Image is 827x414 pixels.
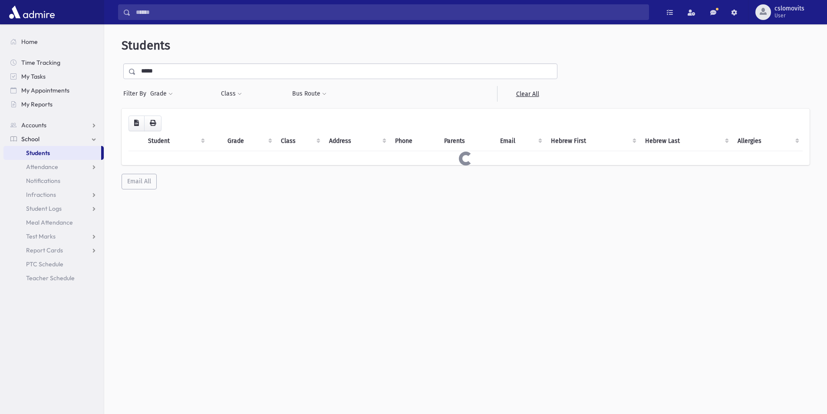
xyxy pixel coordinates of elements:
button: CSV [128,116,145,131]
img: AdmirePro [7,3,57,21]
button: Grade [150,86,173,102]
a: My Appointments [3,83,104,97]
a: Students [3,146,101,160]
a: Attendance [3,160,104,174]
a: Clear All [497,86,557,102]
a: Accounts [3,118,104,132]
span: Time Tracking [21,59,60,66]
span: Home [21,38,38,46]
span: Report Cards [26,246,63,254]
span: Attendance [26,163,58,171]
a: Home [3,35,104,49]
a: Report Cards [3,243,104,257]
span: PTC Schedule [26,260,63,268]
span: User [774,12,804,19]
th: Student [143,131,208,151]
span: School [21,135,40,143]
a: Infractions [3,188,104,202]
span: Teacher Schedule [26,274,75,282]
button: Email All [122,174,157,189]
button: Bus Route [292,86,327,102]
span: Accounts [21,121,46,129]
th: Grade [222,131,275,151]
button: Print [144,116,161,131]
th: Hebrew Last [640,131,733,151]
span: My Tasks [21,73,46,80]
span: Infractions [26,191,56,199]
input: Search [131,4,649,20]
th: Phone [390,131,439,151]
span: Meal Attendance [26,219,73,226]
a: Teacher Schedule [3,271,104,285]
span: My Appointments [21,86,69,94]
a: Notifications [3,174,104,188]
th: Class [276,131,324,151]
span: cslomovits [774,5,804,12]
a: Time Tracking [3,56,104,70]
a: My Reports [3,97,104,111]
a: Student Logs [3,202,104,215]
a: School [3,132,104,146]
a: Meal Attendance [3,215,104,229]
span: Test Marks [26,232,56,240]
span: Students [122,38,170,53]
button: Class [221,86,242,102]
th: Hebrew First [546,131,639,151]
a: My Tasks [3,70,104,83]
span: Filter By [123,89,150,98]
span: My Reports [21,100,53,108]
span: Students [26,149,50,157]
span: Notifications [26,177,60,185]
th: Allergies [732,131,803,151]
th: Address [324,131,390,151]
th: Parents [439,131,495,151]
a: Test Marks [3,229,104,243]
span: Student Logs [26,205,62,212]
th: Email [495,131,546,151]
a: PTC Schedule [3,257,104,271]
